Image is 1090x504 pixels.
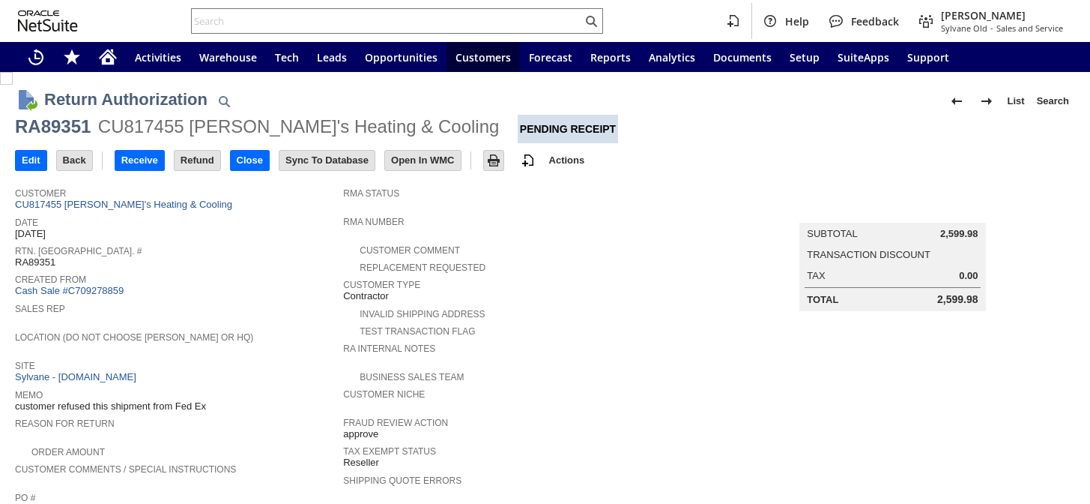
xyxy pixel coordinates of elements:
a: Created From [15,274,86,285]
a: Actions [543,154,591,166]
a: Reason For Return [15,418,115,429]
a: Opportunities [356,42,446,72]
a: Location (Do Not Choose [PERSON_NAME] or HQ) [15,332,253,343]
span: approve [343,428,378,440]
span: Feedback [851,14,899,28]
a: Tech [266,42,308,72]
a: Customer [15,188,66,199]
input: Search [192,12,582,30]
span: Activities [135,50,181,64]
a: Customers [446,42,520,72]
a: RMA Number [343,217,404,227]
a: Cash Sale #C709278859 [15,285,124,296]
a: Business Sales Team [360,372,464,382]
span: Documents [713,50,772,64]
a: Replacement Requested [360,262,485,273]
img: Print [485,151,503,169]
span: customer refused this shipment from Fed Ex [15,400,206,412]
a: PO # [15,493,35,503]
a: Customer Comment [360,245,460,256]
a: Invalid Shipping Address [360,309,485,319]
span: Warehouse [199,50,257,64]
span: Sylvane Old [941,22,987,34]
span: Sales and Service [996,22,1063,34]
a: Site [15,361,35,371]
a: Forecast [520,42,581,72]
input: Receive [115,151,164,170]
span: Contractor [343,290,389,302]
div: Shortcuts [54,42,90,72]
a: Customer Type [343,280,420,290]
span: Support [907,50,949,64]
span: Forecast [529,50,572,64]
a: Setup [781,42,829,72]
span: Reports [590,50,631,64]
a: Leads [308,42,356,72]
a: Customer Niche [343,389,425,400]
a: Sylvane - [DOMAIN_NAME] [15,371,140,382]
a: Order Amount [31,447,105,457]
span: Tech [275,50,299,64]
span: - [990,22,993,34]
a: Tax [807,270,825,281]
input: Edit [16,151,46,170]
a: SuiteApps [829,42,898,72]
a: List [1002,89,1031,113]
a: RMA Status [343,188,399,199]
svg: Recent Records [27,48,45,66]
span: Customers [455,50,511,64]
svg: Shortcuts [63,48,81,66]
img: Previous [948,92,966,110]
span: RA89351 [15,256,55,268]
img: Quick Find [215,92,233,110]
a: Analytics [640,42,704,72]
a: Warehouse [190,42,266,72]
input: Back [57,151,92,170]
a: Total [807,294,838,305]
input: Close [231,151,269,170]
a: Customer Comments / Special Instructions [15,464,236,475]
a: Documents [704,42,781,72]
a: Fraud Review Action [343,418,448,428]
a: Recent Records [18,42,54,72]
span: Leads [317,50,347,64]
span: 2,599.98 [937,293,978,306]
svg: Search [582,12,600,30]
span: Setup [790,50,820,64]
span: [PERSON_NAME] [941,8,1063,22]
a: Tax Exempt Status [343,446,436,457]
span: 2,599.98 [940,228,978,240]
div: Pending Receipt [518,115,618,143]
img: add-record.svg [519,151,537,169]
input: Open In WMC [385,151,461,170]
span: SuiteApps [838,50,889,64]
a: Subtotal [807,228,857,239]
a: Shipping Quote Errors [343,475,461,486]
img: Next [978,92,996,110]
span: Reseller [343,457,379,469]
span: [DATE] [15,228,46,240]
span: Opportunities [365,50,437,64]
a: Search [1031,89,1075,113]
a: Sales Rep [15,304,65,314]
input: Refund [175,151,220,170]
h1: Return Authorization [44,87,208,112]
a: Reports [581,42,640,72]
a: Transaction Discount [807,249,930,260]
a: RA Internal Notes [343,343,435,354]
svg: Home [99,48,117,66]
span: 0.00 [959,270,978,282]
svg: logo [18,10,78,31]
div: RA89351 [15,115,91,139]
span: Analytics [649,50,695,64]
a: Memo [15,390,43,400]
a: Rtn. [GEOGRAPHIC_DATA]. # [15,246,142,256]
input: Print [484,151,503,170]
caption: Summary [799,199,985,223]
div: CU817455 [PERSON_NAME]'s Heating & Cooling [98,115,500,139]
a: Home [90,42,126,72]
a: CU817455 [PERSON_NAME]'s Heating & Cooling [15,199,236,210]
a: Activities [126,42,190,72]
a: Date [15,217,38,228]
a: Test Transaction Flag [360,326,475,337]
